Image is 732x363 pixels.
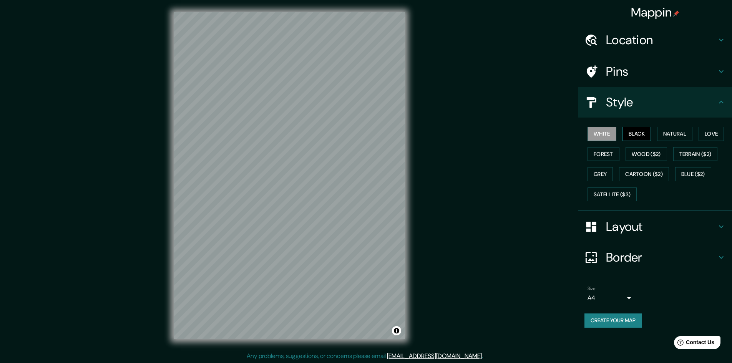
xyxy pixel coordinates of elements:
[622,127,651,141] button: Black
[657,127,692,141] button: Natural
[578,211,732,242] div: Layout
[387,352,482,360] a: [EMAIL_ADDRESS][DOMAIN_NAME]
[578,25,732,55] div: Location
[174,12,405,339] canvas: Map
[675,167,711,181] button: Blue ($2)
[588,127,616,141] button: White
[588,292,634,304] div: A4
[626,147,667,161] button: Wood ($2)
[606,250,717,265] h4: Border
[588,167,613,181] button: Grey
[588,285,596,292] label: Size
[631,5,680,20] h4: Mappin
[606,94,717,110] h4: Style
[606,64,717,79] h4: Pins
[664,333,724,355] iframe: Help widget launcher
[247,351,483,361] p: Any problems, suggestions, or concerns please email .
[606,32,717,48] h4: Location
[673,10,679,17] img: pin-icon.png
[673,147,718,161] button: Terrain ($2)
[584,313,642,328] button: Create your map
[588,147,619,161] button: Forest
[578,242,732,273] div: Border
[483,351,484,361] div: .
[588,187,637,202] button: Satellite ($3)
[619,167,669,181] button: Cartoon ($2)
[578,56,732,87] div: Pins
[392,326,401,335] button: Toggle attribution
[578,87,732,118] div: Style
[484,351,486,361] div: .
[699,127,724,141] button: Love
[606,219,717,234] h4: Layout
